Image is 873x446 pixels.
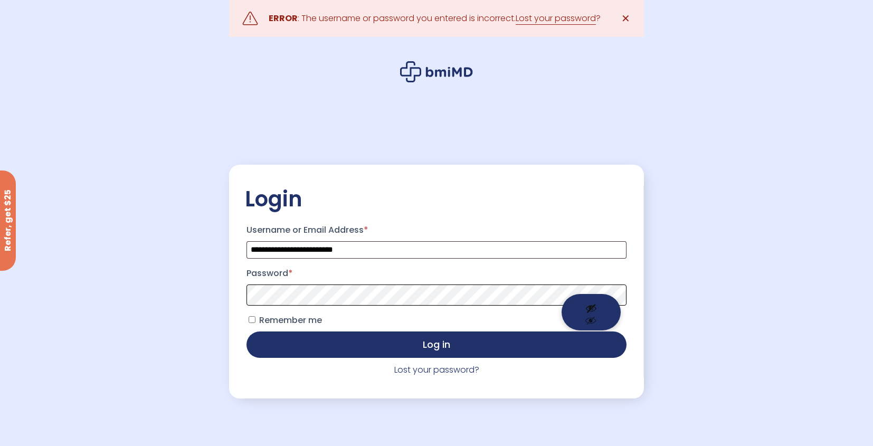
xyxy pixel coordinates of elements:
span: ✕ [621,11,630,26]
a: Lost your password? [394,364,479,376]
a: Lost your password [516,12,596,25]
label: Password [246,265,627,282]
span: Remember me [259,314,322,326]
label: Username or Email Address [246,222,627,239]
strong: ERROR [269,12,298,24]
h2: Login [245,186,628,212]
button: Log in [246,331,627,358]
input: Remember me [249,316,255,323]
button: Show password [562,294,621,330]
div: : The username or password you entered is incorrect. ? [269,11,601,26]
a: ✕ [615,8,636,29]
